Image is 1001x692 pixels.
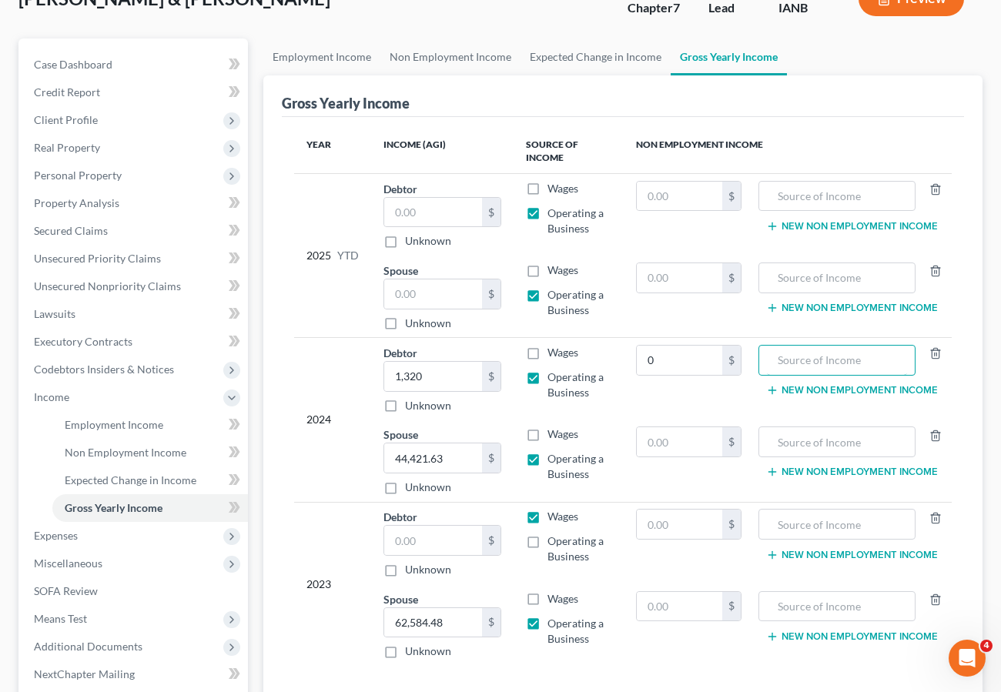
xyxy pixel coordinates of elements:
[383,181,417,197] label: Debtor
[22,328,248,356] a: Executory Contracts
[306,509,359,659] div: 2023
[294,129,371,174] th: Year
[22,51,248,79] a: Case Dashboard
[637,263,722,293] input: 0.00
[22,189,248,217] a: Property Analysis
[405,562,451,577] label: Unknown
[34,529,78,542] span: Expenses
[547,592,578,605] span: Wages
[34,640,142,653] span: Additional Documents
[22,245,248,272] a: Unsecured Priority Claims
[637,592,722,621] input: 0.00
[482,198,500,227] div: $
[34,113,98,126] span: Client Profile
[22,577,248,605] a: SOFA Review
[380,38,521,75] a: Non Employment Income
[767,263,907,293] input: Source of Income
[371,129,514,174] th: Income (AGI)
[65,446,186,459] span: Non Employment Income
[482,443,500,473] div: $
[637,182,722,211] input: 0.00
[547,510,578,523] span: Wages
[34,612,87,625] span: Means Test
[337,248,359,263] span: YTD
[637,346,722,375] input: 0.00
[65,418,163,431] span: Employment Income
[383,426,418,443] label: Spouse
[282,94,410,112] div: Gross Yearly Income
[482,279,500,309] div: $
[547,182,578,195] span: Wages
[405,480,451,495] label: Unknown
[547,288,604,316] span: Operating a Business
[722,182,741,211] div: $
[722,592,741,621] div: $
[405,233,451,249] label: Unknown
[34,335,132,348] span: Executory Contracts
[767,592,907,621] input: Source of Income
[52,494,248,522] a: Gross Yearly Income
[34,363,174,376] span: Codebtors Insiders & Notices
[405,644,451,659] label: Unknown
[34,224,108,237] span: Secured Claims
[547,427,578,440] span: Wages
[722,510,741,539] div: $
[547,346,578,359] span: Wages
[482,608,500,637] div: $
[547,263,578,276] span: Wages
[547,206,604,235] span: Operating a Business
[383,509,417,525] label: Debtor
[384,443,482,473] input: 0.00
[383,262,418,279] label: Spouse
[34,279,181,293] span: Unsecured Nonpriority Claims
[624,129,952,174] th: Non Employment Income
[405,398,451,413] label: Unknown
[65,473,196,486] span: Expected Change in Income
[34,584,98,597] span: SOFA Review
[22,79,248,106] a: Credit Report
[306,345,359,495] div: 2024
[22,272,248,300] a: Unsecured Nonpriority Claims
[384,362,482,391] input: 0.00
[722,346,741,375] div: $
[34,85,100,99] span: Credit Report
[34,390,69,403] span: Income
[34,307,75,320] span: Lawsuits
[22,660,248,688] a: NextChapter Mailing
[22,217,248,245] a: Secured Claims
[521,38,671,75] a: Expected Change in Income
[547,370,604,399] span: Operating a Business
[767,182,907,211] input: Source of Income
[766,384,938,396] button: New Non Employment Income
[34,252,161,265] span: Unsecured Priority Claims
[766,549,938,561] button: New Non Employment Income
[384,526,482,555] input: 0.00
[383,591,418,607] label: Spouse
[34,169,122,182] span: Personal Property
[722,427,741,456] div: $
[65,501,162,514] span: Gross Yearly Income
[52,439,248,466] a: Non Employment Income
[637,427,722,456] input: 0.00
[949,640,986,677] iframe: Intercom live chat
[22,300,248,328] a: Lawsuits
[637,510,722,539] input: 0.00
[766,220,938,232] button: New Non Employment Income
[547,617,604,645] span: Operating a Business
[767,510,907,539] input: Source of Income
[547,452,604,480] span: Operating a Business
[766,466,938,478] button: New Non Employment Income
[547,534,604,563] span: Operating a Business
[383,345,417,361] label: Debtor
[482,362,500,391] div: $
[671,38,787,75] a: Gross Yearly Income
[306,181,359,331] div: 2025
[52,411,248,439] a: Employment Income
[767,346,907,375] input: Source of Income
[34,58,112,71] span: Case Dashboard
[384,279,482,309] input: 0.00
[482,526,500,555] div: $
[34,557,102,570] span: Miscellaneous
[34,196,119,209] span: Property Analysis
[980,640,993,652] span: 4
